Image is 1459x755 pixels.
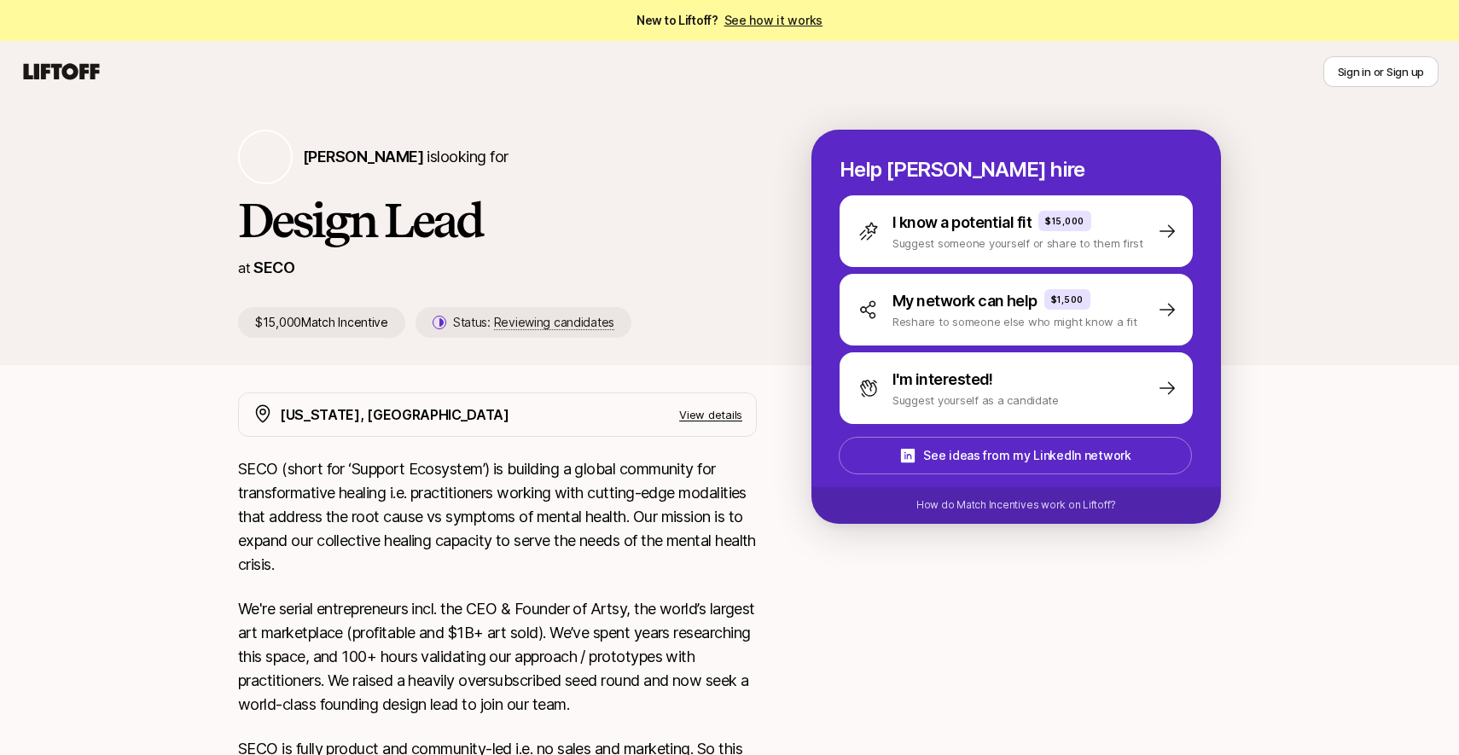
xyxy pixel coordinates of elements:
[1051,293,1084,306] p: $1,500
[916,497,1116,513] p: How do Match Incentives work on Liftoff?
[1045,214,1084,228] p: $15,000
[303,145,508,169] p: is looking for
[238,257,250,279] p: at
[1323,56,1439,87] button: Sign in or Sign up
[453,312,614,333] p: Status:
[679,406,742,423] p: View details
[892,211,1032,235] p: I know a potential fit
[840,158,1193,182] p: Help [PERSON_NAME] hire
[839,437,1192,474] button: See ideas from my LinkedIn network
[892,368,993,392] p: I'm interested!
[238,457,757,577] p: SECO (short for ‘Support Ecosystem’) is building a global community for transformative healing i....
[494,315,614,330] span: Reviewing candidates
[892,313,1137,330] p: Reshare to someone else who might know a fit
[303,148,423,166] span: [PERSON_NAME]
[280,404,509,426] p: [US_STATE], [GEOGRAPHIC_DATA]
[238,195,757,246] h1: Design Lead
[724,13,823,27] a: See how it works
[892,289,1038,313] p: My network can help
[892,235,1143,252] p: Suggest someone yourself or share to them first
[253,256,294,280] p: SECO
[636,10,823,31] span: New to Liftoff?
[238,597,757,717] p: We're serial entrepreneurs incl. the CEO & Founder of Artsy, the world’s largest art marketplace ...
[923,445,1131,466] p: See ideas from my LinkedIn network
[892,392,1059,409] p: Suggest yourself as a candidate
[238,307,405,338] p: $15,000 Match Incentive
